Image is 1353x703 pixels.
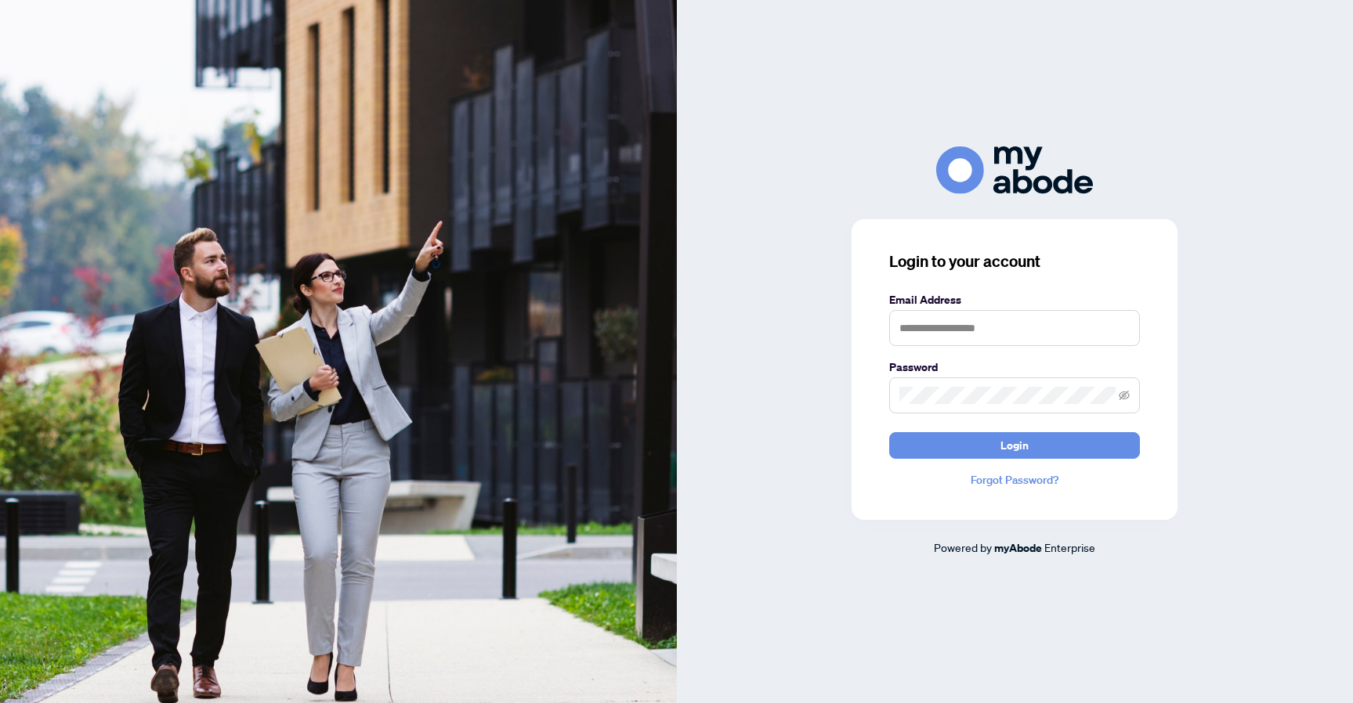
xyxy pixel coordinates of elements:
a: Forgot Password? [889,471,1140,488]
label: Email Address [889,291,1140,308]
img: ma-logo [936,146,1093,194]
h3: Login to your account [889,251,1140,272]
label: Password [889,359,1140,376]
span: Powered by [934,540,992,554]
span: Login [1000,433,1029,458]
a: myAbode [994,539,1042,557]
span: eye-invisible [1119,390,1130,401]
button: Login [889,432,1140,459]
span: Enterprise [1044,540,1095,554]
